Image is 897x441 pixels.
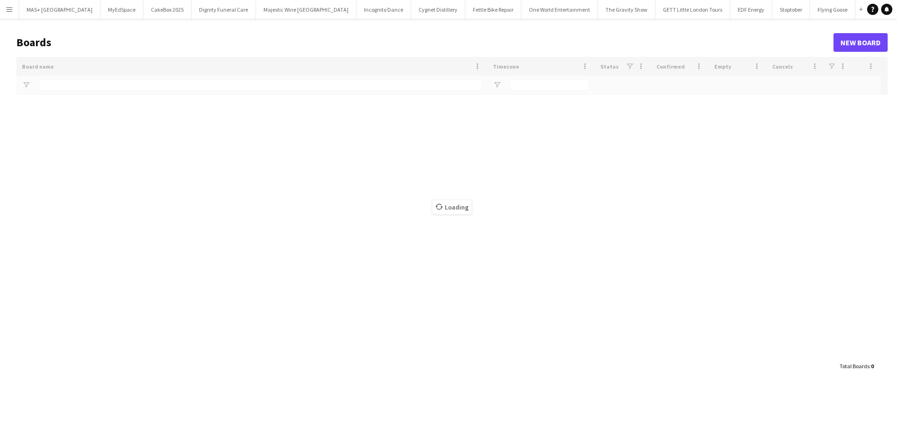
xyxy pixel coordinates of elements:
button: Majestic Wine [GEOGRAPHIC_DATA] [256,0,356,19]
button: MyEdSpace [100,0,143,19]
button: Stoptober [772,0,810,19]
button: Dignity Funeral Care [192,0,256,19]
button: Fettle Bike Repair [465,0,521,19]
button: CakeBox 2025 [143,0,192,19]
span: Total Boards [840,363,869,370]
span: Loading [433,200,471,214]
button: Cygnet Distillery [411,0,465,19]
div: : [840,357,874,375]
h1: Boards [16,35,833,49]
button: MAS+ [GEOGRAPHIC_DATA] [19,0,100,19]
a: New Board [833,33,888,52]
button: Flying Goose [810,0,855,19]
button: GETT Little London Tours [655,0,730,19]
button: Incognito Dance [356,0,411,19]
button: EDF Energy [730,0,772,19]
button: One World Entertainment [521,0,598,19]
span: 0 [871,363,874,370]
button: The Gravity Show [598,0,655,19]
